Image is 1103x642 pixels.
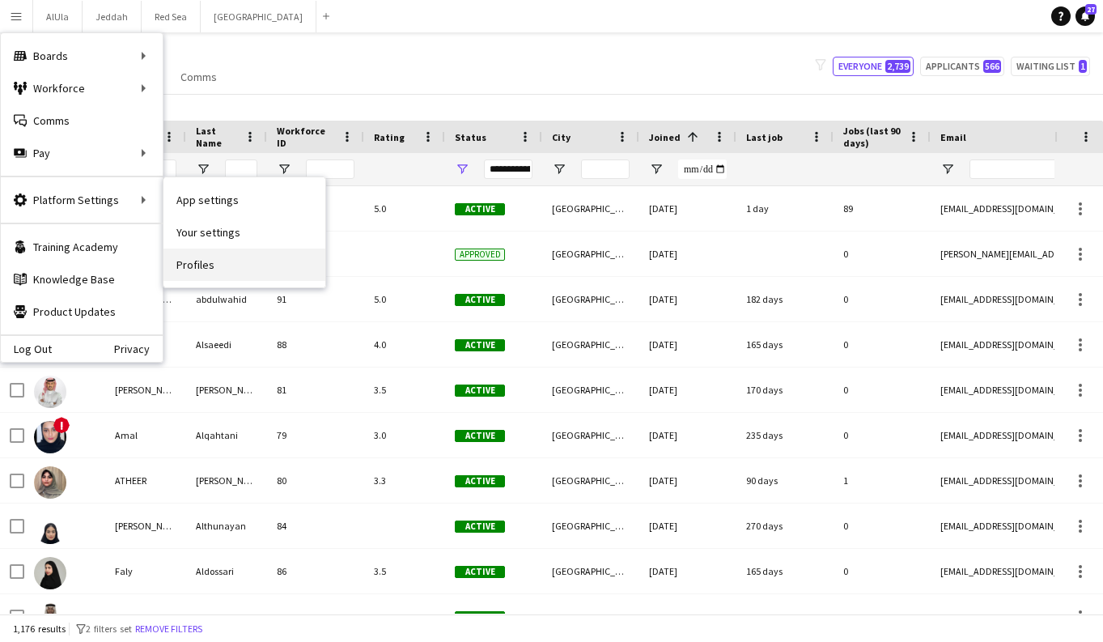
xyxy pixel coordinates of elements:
[142,1,201,32] button: Red Sea
[1,40,163,72] div: Boards
[833,57,914,76] button: Everyone2,739
[186,322,267,367] div: Alsaeedi
[34,466,66,499] img: ATHEER Mohammed
[1085,4,1097,15] span: 27
[542,549,639,593] div: [GEOGRAPHIC_DATA]
[639,504,736,548] div: [DATE]
[105,458,186,503] div: ATHEER
[163,216,325,249] a: Your settings
[174,66,223,87] a: Comms
[552,131,571,143] span: City
[649,131,681,143] span: Joined
[455,475,505,487] span: Active
[196,162,210,176] button: Open Filter Menu
[639,458,736,503] div: [DATE]
[834,458,931,503] div: 1
[542,232,639,276] div: [GEOGRAPHIC_DATA]
[920,57,1004,76] button: Applicants566
[581,159,630,179] input: City Filter Input
[364,368,445,412] div: 3.5
[105,413,186,457] div: Amal
[1,104,163,137] a: Comms
[1,72,163,104] div: Workforce
[843,125,901,149] span: Jobs (last 90 days)
[53,417,70,433] span: !
[364,186,445,231] div: 5.0
[34,602,66,635] img: Hazim Albassam
[1,184,163,216] div: Platform Settings
[746,131,783,143] span: Last job
[364,549,445,593] div: 3.5
[267,549,364,593] div: 86
[542,186,639,231] div: [GEOGRAPHIC_DATA]
[983,60,1001,73] span: 566
[186,594,267,639] div: [GEOGRAPHIC_DATA]
[639,277,736,321] div: [DATE]
[736,594,834,639] div: 98 days
[736,186,834,231] div: 1 day
[639,549,736,593] div: [DATE]
[364,594,445,639] div: 3.5
[736,549,834,593] div: 165 days
[364,458,445,503] div: 3.3
[542,594,639,639] div: [GEOGRAPHIC_DATA]
[542,277,639,321] div: [GEOGRAPHIC_DATA]
[542,413,639,457] div: [GEOGRAPHIC_DATA]
[1011,57,1090,76] button: Waiting list1
[834,549,931,593] div: 0
[186,549,267,593] div: Aldossari
[639,322,736,367] div: [DATE]
[105,504,186,548] div: [PERSON_NAME]
[306,159,354,179] input: Workforce ID Filter Input
[834,186,931,231] div: 89
[186,413,267,457] div: Alqahtani
[267,594,364,639] div: 92
[267,458,364,503] div: 80
[163,249,325,281] a: Profiles
[649,162,664,176] button: Open Filter Menu
[639,413,736,457] div: [DATE]
[132,620,206,638] button: Remove filters
[639,594,736,639] div: [DATE]
[455,521,505,533] span: Active
[552,162,566,176] button: Open Filter Menu
[542,458,639,503] div: [GEOGRAPHIC_DATA]
[834,368,931,412] div: 0
[542,504,639,548] div: [GEOGRAPHIC_DATA]
[1,231,163,263] a: Training Academy
[1,342,52,355] a: Log Out
[267,322,364,367] div: 88
[940,131,966,143] span: Email
[885,60,910,73] span: 2,739
[639,232,736,276] div: [DATE]
[736,322,834,367] div: 165 days
[455,162,469,176] button: Open Filter Menu
[1075,6,1095,26] a: 27
[105,368,186,412] div: [PERSON_NAME]
[455,385,505,397] span: Active
[267,277,364,321] div: 91
[1079,60,1087,73] span: 1
[678,159,727,179] input: Joined Filter Input
[639,368,736,412] div: [DATE]
[455,249,505,261] span: Approved
[267,504,364,548] div: 84
[455,430,505,442] span: Active
[86,623,132,635] span: 2 filters set
[1,263,163,295] a: Knowledge Base
[455,339,505,351] span: Active
[1,137,163,169] div: Pay
[834,232,931,276] div: 0
[364,413,445,457] div: 3.0
[114,342,163,355] a: Privacy
[105,549,186,593] div: Faly
[834,277,931,321] div: 0
[834,594,931,639] div: 0
[163,184,325,216] a: App settings
[186,277,267,321] div: abdulwahid
[834,322,931,367] div: 0
[834,504,931,548] div: 0
[455,203,505,215] span: Active
[33,1,83,32] button: AlUla
[201,1,316,32] button: [GEOGRAPHIC_DATA]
